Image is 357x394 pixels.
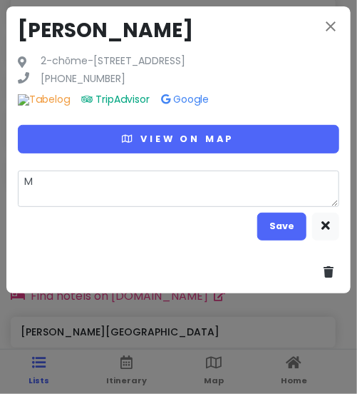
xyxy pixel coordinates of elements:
[18,92,70,106] a: Tabelog
[161,92,209,106] a: Google
[18,171,339,207] textarea: M
[322,18,339,35] i: close
[322,18,339,38] button: Close
[18,125,339,153] button: View on map
[18,18,339,44] h3: [PERSON_NAME]
[41,55,185,68] a: 2-chōme-[STREET_ADDRESS]
[18,94,29,106] img: tabelog_logo.png
[257,213,306,241] button: Save
[81,92,150,106] a: TripAdvisor
[41,71,125,86] a: [PHONE_NUMBER]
